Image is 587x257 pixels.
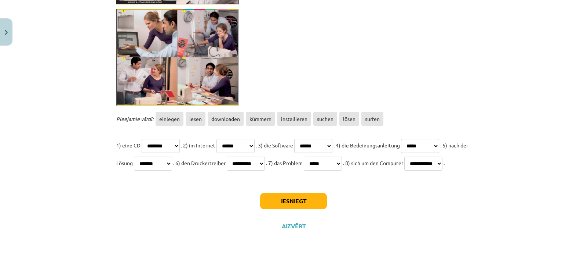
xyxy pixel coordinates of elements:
[333,142,400,149] span: . 4) die Bedeinungsanleitung
[277,112,311,126] span: installieren
[116,142,141,149] span: 1) eine CD
[181,142,215,149] span: . 2) im Internet
[280,222,307,230] button: Aizvērt
[361,112,383,126] span: surfen
[186,112,205,126] span: lesen
[343,160,403,166] span: . 8) sich um den Computer
[116,142,468,166] span: . 5) nach der Lösung
[256,142,293,149] span: . 3) die Software
[208,112,244,126] span: downloaden
[339,112,359,126] span: lösen
[444,160,445,166] span: .
[156,112,183,126] span: einlegen
[173,160,226,166] span: . 6) den Druckertreiber
[246,112,275,126] span: kümmern
[116,115,153,122] span: Pieejamie vārdi:
[5,30,8,35] img: icon-close-lesson-0947bae3869378f0d4975bcd49f059093ad1ed9edebbc8119c70593378902aed.svg
[266,160,303,166] span: . 7) das Problem
[313,112,337,126] span: suchen
[260,193,327,209] button: Iesniegt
